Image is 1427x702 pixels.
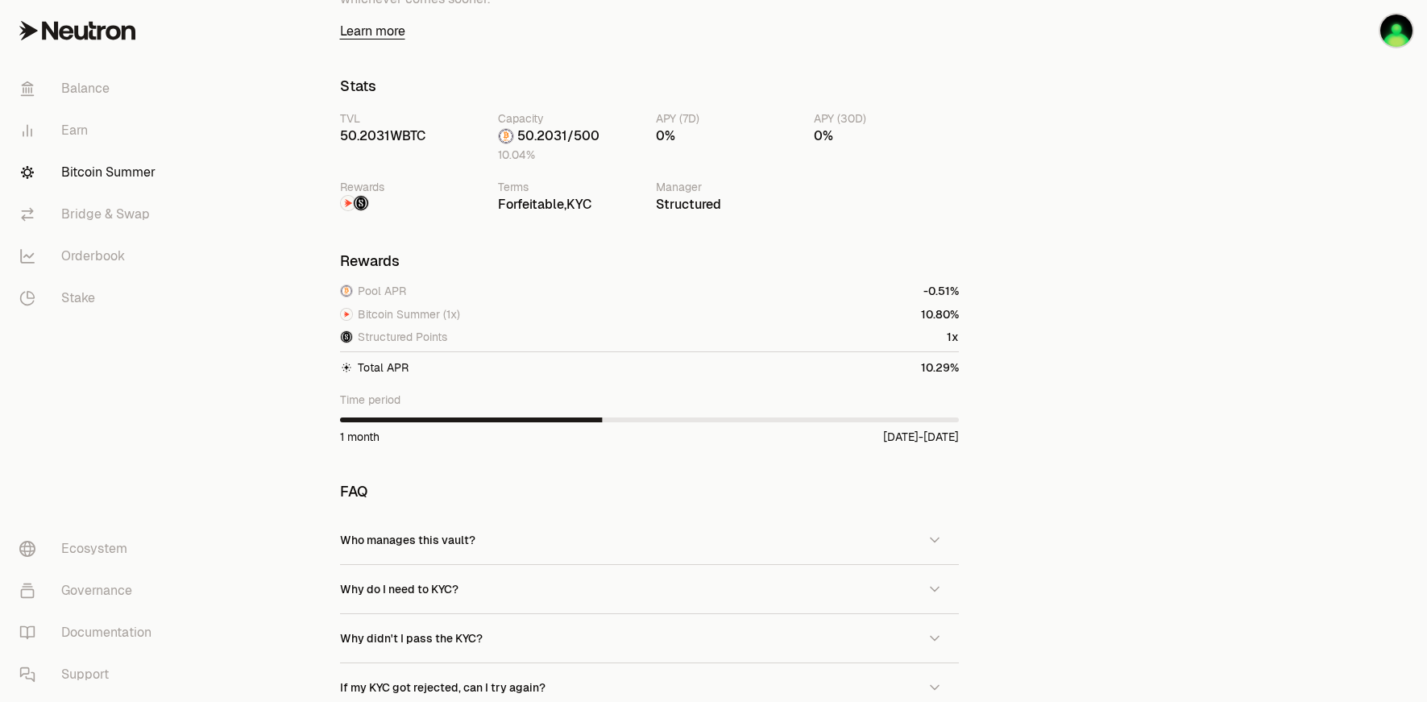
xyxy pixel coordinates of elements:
[340,110,485,127] div: TVL
[341,285,352,297] img: WBTC Logo
[340,680,545,695] span: If my KYC got rejected, can I try again?
[340,565,959,613] button: Why do I need to KYC?
[340,631,483,646] span: Why didn't I pass the KYC?
[340,23,959,39] a: Learn more
[340,582,458,596] span: Why do I need to KYC?
[656,127,801,146] div: 0%
[656,195,801,214] div: Structured
[358,306,460,322] span: Bitcoin Summer (1x)
[354,196,368,210] img: Structured Points
[6,68,174,110] a: Balance
[340,614,959,663] button: Why didn't I pass the KYC?
[6,235,174,277] a: Orderbook
[6,277,174,319] a: Stake
[358,329,447,345] span: Structured Points
[814,110,959,127] div: APY (30D)
[498,110,643,127] div: Capacity
[340,392,959,408] div: Time period
[340,78,959,94] h3: Stats
[6,193,174,235] a: Bridge & Swap
[498,196,591,213] span: ,
[340,179,485,195] div: Rewards
[814,127,959,146] div: 0%
[947,329,959,345] div: 1x
[340,533,475,547] span: Who manages this vault?
[6,612,174,654] a: Documentation
[1380,15,1412,47] img: KO
[6,654,174,696] a: Support
[498,179,643,195] div: Terms
[656,110,801,127] div: APY (7D)
[6,152,174,193] a: Bitcoin Summer
[499,129,513,143] img: WBTC Logo
[883,429,959,445] div: [DATE] - [DATE]
[340,253,959,269] h3: Rewards
[566,195,591,214] button: KYC
[341,309,352,320] img: NTRN
[340,516,959,564] button: Who manages this vault?
[341,331,352,343] img: Structured Points
[358,359,409,376] span: Total APR
[358,283,406,299] span: Pool APR
[656,179,801,195] div: Manager
[6,110,174,152] a: Earn
[341,196,355,210] img: NTRN
[340,429,380,445] div: 1 month
[6,528,174,570] a: Ecosystem
[6,570,174,612] a: Governance
[498,195,564,214] button: Forfeitable
[340,484,959,500] h3: FAQ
